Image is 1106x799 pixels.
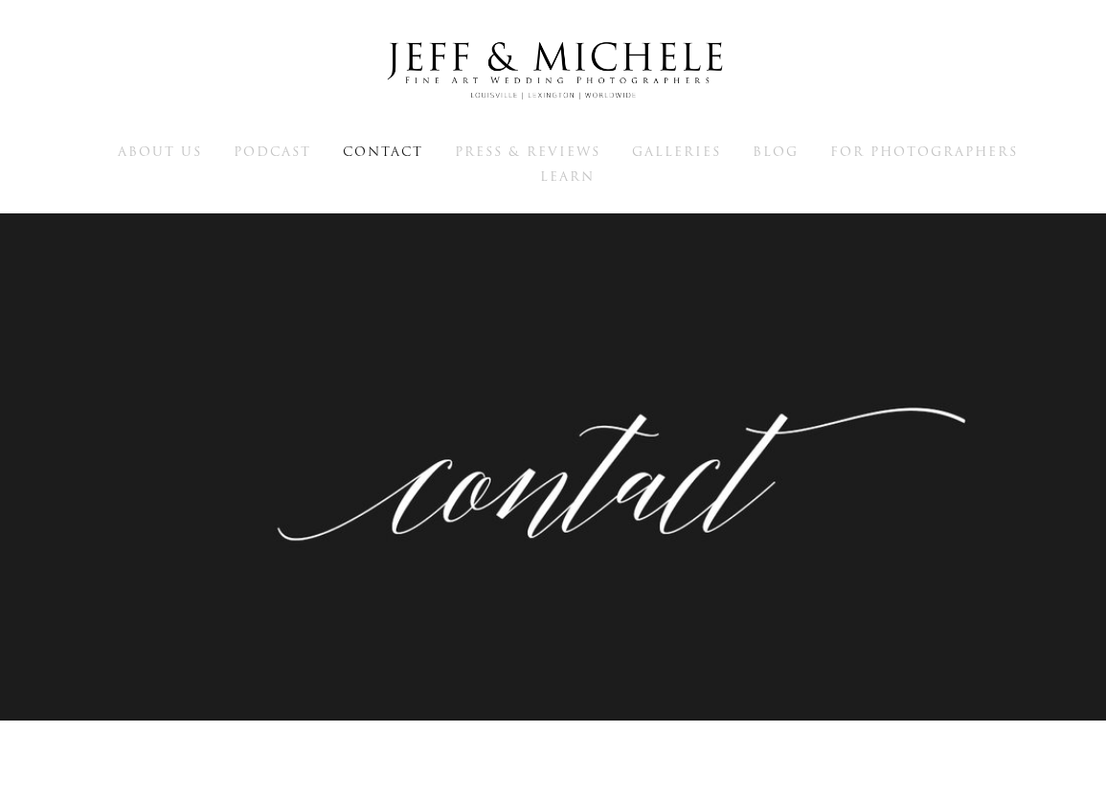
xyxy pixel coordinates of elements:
span: About Us [118,143,202,161]
a: Press & Reviews [455,143,600,160]
a: About Us [118,143,202,160]
span: Press & Reviews [455,143,600,161]
p: Contact [498,395,608,439]
span: Contact [343,143,423,161]
a: Galleries [632,143,721,160]
img: Louisville Wedding Photographers - Jeff & Michele Wedding Photographers [362,24,745,118]
span: Learn [540,167,595,186]
a: Contact [343,143,423,160]
a: Podcast [234,143,311,160]
span: Podcast [234,143,311,161]
span: Galleries [632,143,721,161]
a: Learn [540,167,595,185]
span: For Photographers [830,143,1018,161]
span: Blog [753,143,799,161]
a: Blog [753,143,799,160]
a: For Photographers [830,143,1018,160]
